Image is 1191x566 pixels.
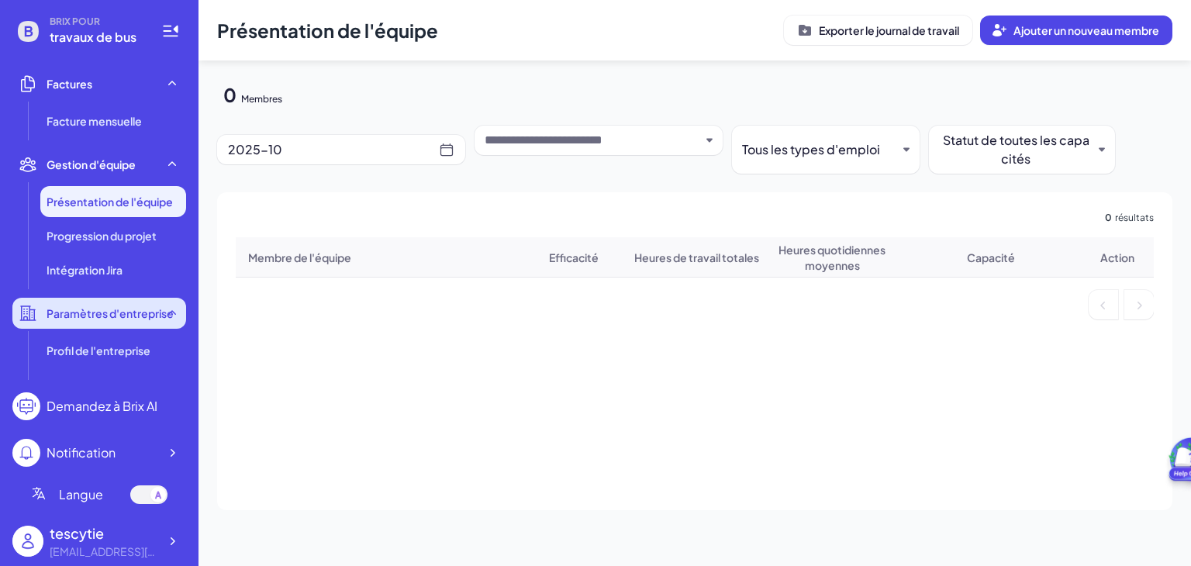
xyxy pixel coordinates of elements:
img: user_logo.png [12,526,43,557]
font: Progression du projet [47,229,157,243]
font: Exporter le journal de travail [819,23,959,37]
div: tescytie [50,523,158,544]
font: résultats [1115,212,1154,223]
font: Membres [241,93,282,105]
font: travaux de bus [50,29,136,45]
font: tescytie [50,524,104,542]
font: [EMAIL_ADDRESS][DOMAIN_NAME] [50,544,232,558]
font: BRIX POUR [50,16,100,27]
font: Heures quotidiennes moyennes [778,243,885,272]
font: Paramètres d'entreprise [47,306,174,320]
font: Action [1100,250,1134,264]
font: Factures [47,77,92,91]
font: Statut de toutes les capacités [943,132,1089,167]
font: Gestion d'équipe [47,157,136,171]
button: Statut de toutes les capacités [939,131,1093,168]
font: Gestion de compte [47,378,147,392]
font: Capacité [967,250,1015,264]
span: travaux de bus [50,28,143,47]
font: Profil de l'entreprise [47,343,150,357]
font: 0 [223,83,236,106]
font: Intégration Jira [47,263,123,277]
li: Précédent [1089,290,1118,319]
font: Facture mensuelle [47,114,142,128]
div: tescyty@gmail.com [50,544,158,560]
font: Présentation de l'équipe [217,19,438,42]
font: Notification [47,444,116,461]
li: Suivant [1124,290,1154,319]
font: Ajouter un nouveau membre [1013,23,1159,37]
font: 2025-10 [228,141,282,157]
font: Présentation de l'équipe [47,195,173,209]
button: Exporter le journal de travail [784,16,972,45]
font: Membre de l'équipe [248,250,351,264]
button: Ajouter un nouveau membre [980,16,1172,45]
font: Langue [59,486,103,502]
button: Tous les types d'emploi [742,140,897,159]
font: Heures de travail totales [634,250,759,264]
font: Demandez à Brix AI [47,398,157,414]
font: 0 [1105,212,1112,223]
font: Efficacité [549,250,599,264]
font: Tous les types d'emploi [742,141,880,157]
